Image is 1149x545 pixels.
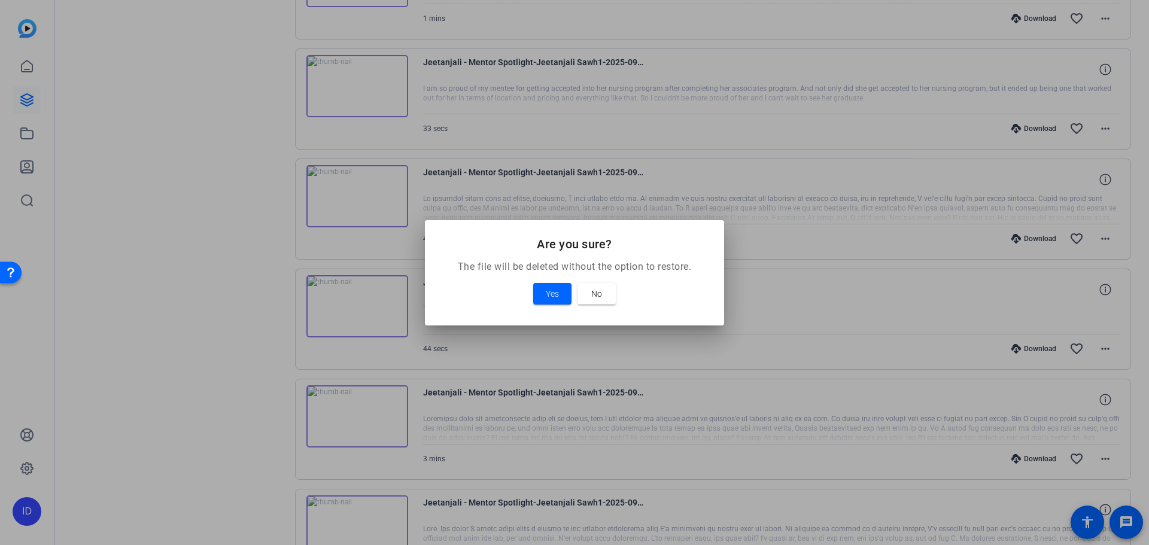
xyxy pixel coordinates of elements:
h2: Are you sure? [439,235,710,254]
span: Yes [546,287,559,301]
button: No [577,283,616,305]
button: Yes [533,283,572,305]
p: The file will be deleted without the option to restore. [439,260,710,274]
span: No [591,287,602,301]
